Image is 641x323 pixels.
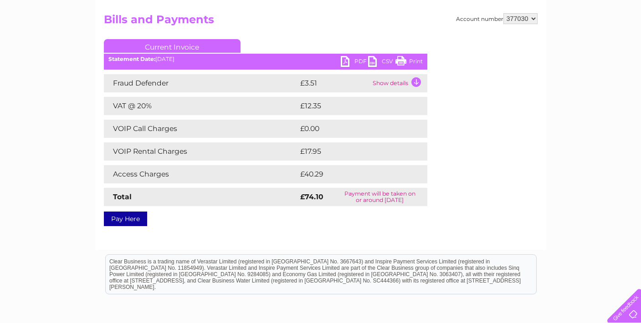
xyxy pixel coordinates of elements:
[106,5,536,44] div: Clear Business is a trading name of Verastar Limited (registered in [GEOGRAPHIC_DATA] No. 3667643...
[104,165,298,183] td: Access Charges
[395,56,423,69] a: Print
[298,120,406,138] td: £0.00
[333,188,427,206] td: Payment will be taken on or around [DATE]
[368,56,395,69] a: CSV
[300,192,323,201] strong: £74.10
[104,142,298,161] td: VOIP Rental Charges
[580,39,603,45] a: Contact
[298,142,408,161] td: £17.95
[113,192,132,201] strong: Total
[104,97,298,115] td: VAT @ 20%
[104,120,298,138] td: VOIP Call Charges
[341,56,368,69] a: PDF
[562,39,575,45] a: Blog
[104,212,147,226] a: Pay Here
[529,39,556,45] a: Telecoms
[298,97,408,115] td: £12.35
[298,74,370,92] td: £3.51
[481,39,498,45] a: Water
[104,13,538,30] h2: Bills and Payments
[22,24,69,51] img: logo.png
[469,5,532,16] a: 0333 014 3131
[456,13,538,24] div: Account number
[370,74,427,92] td: Show details
[611,39,632,45] a: Log out
[298,165,409,183] td: £40.29
[104,74,298,92] td: Fraud Defender
[104,56,427,62] div: [DATE]
[503,39,523,45] a: Energy
[104,39,241,53] a: Current Invoice
[108,56,155,62] b: Statement Date:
